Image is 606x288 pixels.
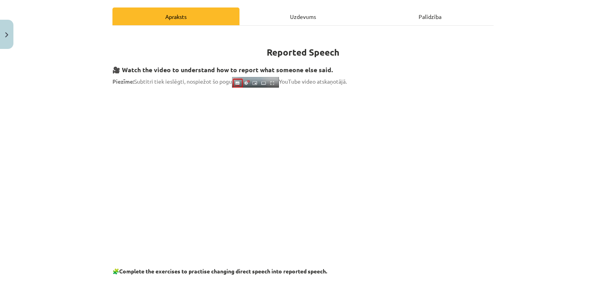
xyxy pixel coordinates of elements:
[119,267,327,275] strong: Complete the exercises to practise changing direct speech into reported speech.
[367,7,494,25] div: Palīdzība
[239,7,367,25] div: Uzdevums
[112,7,239,25] div: Apraksts
[267,47,339,58] strong: Reported Speech
[5,32,8,37] img: icon-close-lesson-0947bae3869378f0d4975bcd49f059093ad1ed9edebbc8119c70593378902aed.svg
[112,78,134,85] strong: Piezīme:
[112,65,333,74] strong: 🎥 Watch the video to understand how to report what someone else said.
[112,78,347,85] span: Subtitri tiek ieslēgti, nospiežot šo pogu YouTube video atskaņotājā.
[112,267,494,275] p: 🧩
